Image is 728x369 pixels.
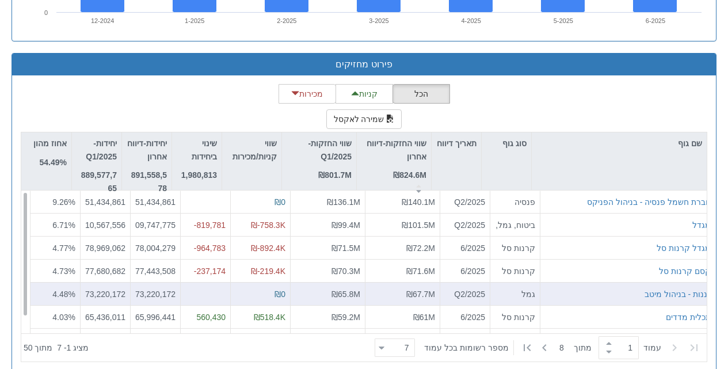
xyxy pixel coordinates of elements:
div: גמל [495,288,535,300]
span: ₪65.8M [331,290,360,299]
div: 109,747,775 [135,219,176,231]
div: 4.77 % [35,242,75,254]
text: 2-2025 [277,17,296,24]
span: ₪71.5M [331,244,360,253]
text: 0 [44,9,48,16]
button: קניות [336,84,393,104]
div: 65,436,011 [85,311,125,323]
div: -819,781 [185,219,226,231]
div: ביטוח, גמל, פנסיה [495,219,535,231]
button: הכל [392,84,450,104]
button: חברת חשמל פנסיה - בניהול הפניקס [587,196,711,208]
p: אחוז מהון [33,137,67,150]
span: ₪70.3M [331,267,360,276]
text: 6-2025 [646,17,665,24]
div: שווי קניות/מכירות [222,132,281,180]
button: שמירה לאקסל [326,109,402,129]
div: Q2/2025 [445,288,485,300]
text: 1-2025 [185,17,204,24]
span: ₪101.5M [402,220,435,230]
button: מגדל [692,219,711,231]
strong: 54.49% [40,158,67,167]
button: קסם קרנות סל [659,265,711,277]
div: שם גוף [532,132,707,154]
text: 3-2025 [369,17,388,24]
div: 6.71 % [35,219,75,231]
p: שינוי ביחידות [177,137,217,163]
p: יחידות-דיווח אחרון [127,137,167,163]
p: יחידות-Q1/2025 [77,137,117,163]
div: 73,220,172 [135,288,176,300]
span: ₪140.1M [402,197,435,207]
span: ₪0 [275,197,285,207]
div: ‏מציג 1 - 7 ‏ מתוך 50 [24,335,89,360]
div: 4.73 % [35,265,75,277]
div: פנסיה [495,196,535,208]
div: 6/2025 [445,242,485,254]
div: 78,004,279 [135,242,176,254]
div: Q2/2025 [445,196,485,208]
div: 4.03 % [35,311,75,323]
button: גננות - בניהול מיטב [645,288,711,300]
div: קרנות סל [495,265,535,277]
div: סוג גוף [482,132,531,154]
span: ₪-892.4K [251,244,285,253]
div: 77,443,508 [135,265,176,277]
strong: ₪824.6M [393,170,426,180]
span: ₪61M [413,313,435,322]
button: מגדל קרנות סל [657,242,711,254]
text: 4-2025 [462,17,481,24]
text: 5-2025 [554,17,573,24]
div: 560,430 [185,311,226,323]
span: ₪71.6M [406,267,435,276]
text: 12-2024 [91,17,114,24]
div: קרנות סל [495,242,535,254]
div: -964,783 [185,242,226,254]
span: ₪136.1M [327,197,360,207]
button: תכלית מדדים [666,311,711,323]
strong: ₪801.7M [318,170,352,180]
span: ₪0 [275,290,285,299]
p: שווי החזקות-דיווח אחרון [361,137,426,163]
button: מכירות [279,84,336,104]
div: ‏ מתוך [370,335,704,360]
div: 77,680,682 [85,265,125,277]
div: 6/2025 [445,311,485,323]
div: 78,969,062 [85,242,125,254]
span: ₪67.7M [406,290,435,299]
p: שווי החזקות-Q1/2025 [287,137,352,163]
div: 73,220,172 [85,288,125,300]
div: -237,174 [185,265,226,277]
div: 4.48 % [35,288,75,300]
strong: 1,980,813 [181,170,217,180]
div: תאריך דיווח [432,132,481,168]
strong: 891,558,578 [131,170,167,192]
strong: 889,577,765 [81,170,117,192]
div: 9.26 % [35,196,75,208]
span: 8 [559,342,574,353]
span: ₪59.2M [331,313,360,322]
span: ₪72.2M [406,244,435,253]
div: 6/2025 [445,265,485,277]
span: ₪-758.3K [251,220,285,230]
span: ₪99.4M [331,220,360,230]
span: ₪-219.4K [251,267,285,276]
h3: פירוט מחזיקים [21,59,707,70]
span: ‏עמוד [643,342,661,353]
span: ₪518.4K [254,313,285,322]
div: 65,996,441 [135,311,176,323]
div: Q2/2025 [445,219,485,231]
span: ‏מספר רשומות בכל עמוד [424,342,509,353]
div: 110,567,556 [85,219,125,231]
div: קרנות סל [495,311,535,323]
